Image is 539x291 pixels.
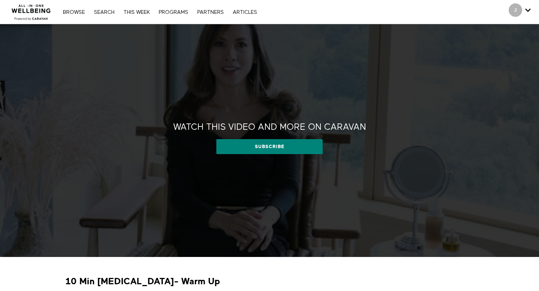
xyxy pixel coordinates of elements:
h2: Watch this video and more on CARAVAN [173,122,366,133]
a: PROGRAMS [155,10,192,15]
a: THIS WEEK [120,10,153,15]
a: Browse [59,10,89,15]
a: Subscribe [216,139,322,154]
a: Search [90,10,118,15]
a: PARTNERS [194,10,228,15]
nav: Primary [59,8,261,16]
strong: 10 Min [MEDICAL_DATA]- Warm Up [66,276,220,287]
a: ARTICLES [229,10,261,15]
